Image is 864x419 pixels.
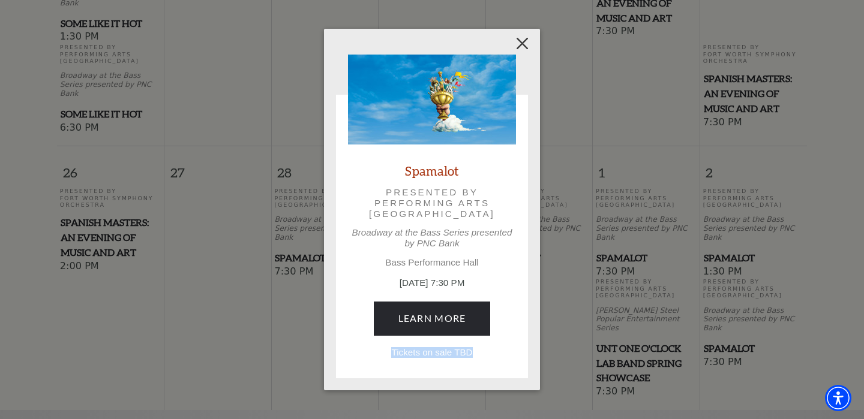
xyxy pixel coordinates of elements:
[348,55,516,144] img: Spamalot
[348,257,516,268] p: Bass Performance Hall
[511,32,534,55] button: Close
[348,227,516,249] p: Broadway at the Bass Series presented by PNC Bank
[374,302,491,335] a: April 29, 7:30 PM Learn More Tickets on sale TBD
[365,187,499,220] p: Presented by Performing Arts [GEOGRAPHIC_DATA]
[825,385,851,411] div: Accessibility Menu
[348,347,516,358] p: Tickets on sale TBD
[348,276,516,290] p: [DATE] 7:30 PM
[405,162,459,179] a: Spamalot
